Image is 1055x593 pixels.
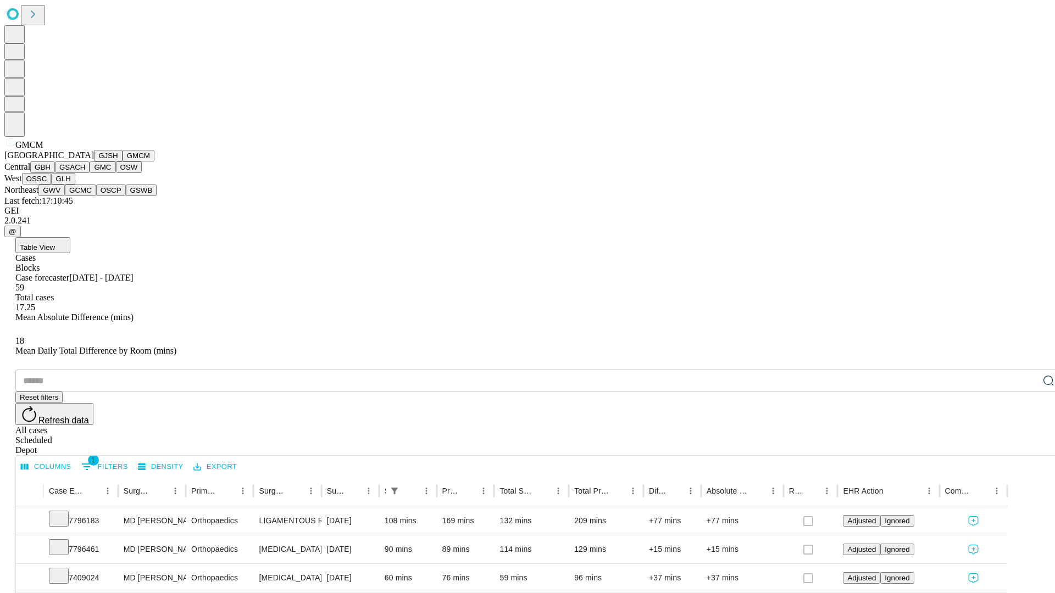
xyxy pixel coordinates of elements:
[885,483,900,499] button: Sort
[65,184,96,196] button: GCMC
[499,535,563,563] div: 114 mins
[55,161,90,173] button: GSACH
[649,535,696,563] div: +15 mins
[191,458,240,475] button: Export
[94,150,123,161] button: GJSH
[124,486,151,495] div: Surgeon Name
[90,161,115,173] button: GMC
[610,483,625,499] button: Sort
[168,483,183,499] button: Menu
[683,483,698,499] button: Menu
[885,574,909,582] span: Ignored
[15,303,35,312] span: 17.25
[20,393,58,401] span: Reset filters
[707,564,778,592] div: +37 mins
[804,483,819,499] button: Sort
[327,535,374,563] div: [DATE]
[789,486,803,495] div: Resolved in EHR
[989,483,1004,499] button: Menu
[460,483,476,499] button: Sort
[21,569,38,588] button: Expand
[49,507,113,535] div: 7796183
[135,458,186,475] button: Density
[346,483,361,499] button: Sort
[124,564,180,592] div: MD [PERSON_NAME] [PERSON_NAME]
[499,564,563,592] div: 59 mins
[21,540,38,560] button: Expand
[574,535,638,563] div: 129 mins
[191,507,248,535] div: Orthopaedics
[668,483,683,499] button: Sort
[843,572,880,584] button: Adjusted
[18,458,74,475] button: Select columns
[649,507,696,535] div: +77 mins
[124,535,180,563] div: MD [PERSON_NAME] [PERSON_NAME]
[79,458,131,475] button: Show filters
[847,517,876,525] span: Adjusted
[49,486,84,495] div: Case Epic Id
[288,483,303,499] button: Sort
[15,346,176,355] span: Mean Daily Total Difference by Room (mins)
[885,517,909,525] span: Ignored
[387,483,402,499] div: 1 active filter
[419,483,434,499] button: Menu
[235,483,251,499] button: Menu
[499,507,563,535] div: 132 mins
[442,486,460,495] div: Predicted In Room Duration
[88,455,99,466] span: 1
[574,486,609,495] div: Total Predicted Duration
[385,535,431,563] div: 90 mins
[649,486,667,495] div: Difference
[20,243,55,251] span: Table View
[15,403,93,425] button: Refresh data
[220,483,235,499] button: Sort
[4,196,73,205] span: Last fetch: 17:10:45
[100,483,115,499] button: Menu
[152,483,168,499] button: Sort
[819,483,835,499] button: Menu
[885,545,909,553] span: Ignored
[116,161,142,173] button: OSW
[921,483,937,499] button: Menu
[124,507,180,535] div: MD [PERSON_NAME] [PERSON_NAME]
[499,486,534,495] div: Total Scheduled Duration
[574,507,638,535] div: 209 mins
[15,237,70,253] button: Table View
[4,206,1051,216] div: GEI
[96,184,126,196] button: OSCP
[945,486,973,495] div: Comments
[361,483,376,499] button: Menu
[22,173,52,184] button: OSSC
[191,486,219,495] div: Primary Service
[403,483,419,499] button: Sort
[880,515,914,527] button: Ignored
[9,227,16,236] span: @
[30,161,55,173] button: GBH
[21,512,38,531] button: Expand
[303,483,319,499] button: Menu
[574,564,638,592] div: 96 mins
[974,483,989,499] button: Sort
[707,486,749,495] div: Absolute Difference
[126,184,157,196] button: GSWB
[535,483,551,499] button: Sort
[880,572,914,584] button: Ignored
[191,535,248,563] div: Orthopaedics
[765,483,781,499] button: Menu
[707,535,778,563] div: +15 mins
[49,564,113,592] div: 7409024
[847,545,876,553] span: Adjusted
[259,535,315,563] div: [MEDICAL_DATA] WITH [MEDICAL_DATA] REPAIR
[259,564,315,592] div: [MEDICAL_DATA] SUBACROMIAL DECOMPRESSION
[649,564,696,592] div: +37 mins
[4,185,38,194] span: Northeast
[259,507,315,535] div: LIGAMENTOUS RECONSTRUCTION KNEE EXTRA ARTICULAR
[385,564,431,592] div: 60 mins
[15,140,43,149] span: GMCM
[847,574,876,582] span: Adjusted
[442,535,489,563] div: 89 mins
[15,391,63,403] button: Reset filters
[49,535,113,563] div: 7796461
[476,483,491,499] button: Menu
[85,483,100,499] button: Sort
